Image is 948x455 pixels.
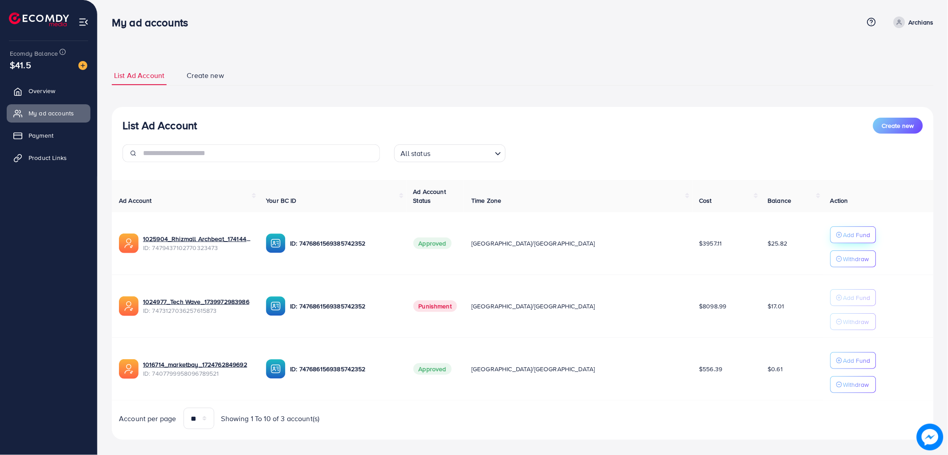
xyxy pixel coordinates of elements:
[123,119,197,132] h3: List Ad Account
[119,359,139,379] img: ic-ads-acc.e4c84228.svg
[29,131,53,140] span: Payment
[699,239,722,248] span: $3957.11
[699,365,723,373] span: $556.39
[119,414,176,424] span: Account per page
[471,196,501,205] span: Time Zone
[768,365,783,373] span: $0.61
[843,379,869,390] p: Withdraw
[10,58,31,71] span: $41.5
[266,196,297,205] span: Your BC ID
[221,414,320,424] span: Showing 1 To 10 of 3 account(s)
[114,70,164,81] span: List Ad Account
[290,238,399,249] p: ID: 7476861569385742352
[187,70,224,81] span: Create new
[413,187,446,205] span: Ad Account Status
[143,243,252,252] span: ID: 7479437102770323473
[112,16,195,29] h3: My ad accounts
[873,118,923,134] button: Create new
[768,302,785,311] span: $17.01
[394,144,506,162] div: Search for option
[7,104,90,122] a: My ad accounts
[843,292,870,303] p: Add Fund
[119,296,139,316] img: ic-ads-acc.e4c84228.svg
[843,254,869,264] p: Withdraw
[143,306,252,315] span: ID: 7473127036257615873
[143,234,252,253] div: <span class='underline'>1025904_Rhizmall Archbeat_1741442161001</span></br>7479437102770323473
[843,230,870,240] p: Add Fund
[266,359,286,379] img: ic-ba-acc.ded83a64.svg
[830,289,876,306] button: Add Fund
[471,302,595,311] span: [GEOGRAPHIC_DATA]/[GEOGRAPHIC_DATA]
[433,145,491,160] input: Search for option
[7,82,90,100] a: Overview
[9,12,69,26] img: logo
[7,149,90,167] a: Product Links
[143,297,249,306] a: 1024977_Tech Wave_1739972983986
[830,313,876,330] button: Withdraw
[143,360,247,369] a: 1016714_marketbay_1724762849692
[29,153,67,162] span: Product Links
[119,196,152,205] span: Ad Account
[119,234,139,253] img: ic-ads-acc.e4c84228.svg
[830,226,876,243] button: Add Fund
[399,147,433,160] span: All status
[29,86,55,95] span: Overview
[78,17,89,27] img: menu
[917,424,944,451] img: image
[471,239,595,248] span: [GEOGRAPHIC_DATA]/[GEOGRAPHIC_DATA]
[78,61,87,70] img: image
[413,300,458,312] span: Punishment
[890,16,934,28] a: Archians
[29,109,74,118] span: My ad accounts
[768,239,788,248] span: $25.82
[290,364,399,374] p: ID: 7476861569385742352
[413,363,452,375] span: Approved
[909,17,934,28] p: Archians
[843,355,870,366] p: Add Fund
[143,234,252,243] a: 1025904_Rhizmall Archbeat_1741442161001
[882,121,914,130] span: Create new
[290,301,399,312] p: ID: 7476861569385742352
[10,49,58,58] span: Ecomdy Balance
[699,302,727,311] span: $8098.99
[266,296,286,316] img: ic-ba-acc.ded83a64.svg
[471,365,595,373] span: [GEOGRAPHIC_DATA]/[GEOGRAPHIC_DATA]
[266,234,286,253] img: ic-ba-acc.ded83a64.svg
[143,369,252,378] span: ID: 7407799958096789521
[830,196,848,205] span: Action
[143,297,252,316] div: <span class='underline'>1024977_Tech Wave_1739972983986</span></br>7473127036257615873
[7,127,90,144] a: Payment
[843,316,869,327] p: Withdraw
[413,238,452,249] span: Approved
[143,360,252,378] div: <span class='underline'>1016714_marketbay_1724762849692</span></br>7407799958096789521
[830,250,876,267] button: Withdraw
[830,376,876,393] button: Withdraw
[830,352,876,369] button: Add Fund
[768,196,792,205] span: Balance
[699,196,712,205] span: Cost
